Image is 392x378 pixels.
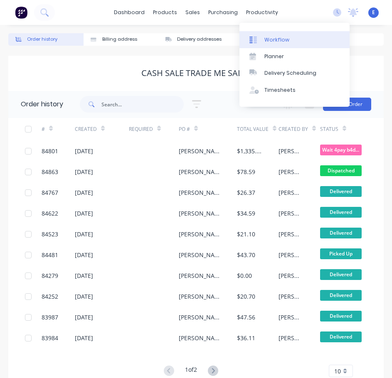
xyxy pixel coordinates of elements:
[279,167,303,176] div: [PERSON_NAME]
[110,6,149,19] a: dashboard
[179,125,190,133] div: PO #
[179,250,220,259] div: [PERSON_NAME]
[179,334,220,342] div: [PERSON_NAME]
[158,33,234,46] button: Delivery addresses
[179,118,237,141] div: PO #
[179,271,220,280] div: [PERSON_NAME]
[237,230,255,238] div: $21.10
[42,334,58,342] div: 83984
[75,147,93,155] div: [DATE]
[237,125,269,133] div: Total Value
[15,6,27,19] img: Factory
[75,250,93,259] div: [DATE]
[320,145,362,155] span: Wait 4pay b4dis...
[279,125,308,133] div: Created By
[234,33,309,46] button: Collaborate
[279,271,303,280] div: [PERSON_NAME]
[42,313,58,322] div: 83987
[75,118,129,141] div: Created
[320,331,362,342] span: Delivered
[181,6,204,19] div: sales
[279,147,303,155] div: [PERSON_NAME]
[179,167,220,176] div: [PERSON_NAME]
[237,292,255,301] div: $20.70
[237,334,255,342] div: $36.11
[279,209,303,218] div: [PERSON_NAME]
[75,209,93,218] div: [DATE]
[179,230,220,238] div: [PERSON_NAME]
[320,207,362,217] span: Delivered
[237,147,262,155] div: $1,335.99
[320,165,362,176] span: Dispatched
[237,118,279,141] div: Total Value
[239,48,350,65] a: Planner
[42,271,58,280] div: 84279
[237,250,255,259] div: $43.70
[42,230,58,238] div: 84523
[239,82,350,98] a: Timesheets
[75,292,93,301] div: [DATE]
[237,167,255,176] div: $78.59
[264,36,289,44] div: Workflow
[129,125,153,133] div: Required
[320,248,362,259] span: Picked Up
[242,6,282,19] div: productivity
[179,147,220,155] div: [PERSON_NAME]
[264,86,296,94] div: Timesheets
[320,228,362,238] span: Delivered
[320,118,378,141] div: Status
[179,209,220,218] div: [PERSON_NAME]
[320,186,362,196] span: Delivered
[320,269,362,280] span: Delivered
[8,33,84,46] button: Order history
[320,290,362,300] span: Delivered
[129,118,179,141] div: Required
[179,188,220,197] div: [PERSON_NAME]
[239,31,350,48] a: Workflow
[101,96,184,113] input: Search...
[279,334,303,342] div: [PERSON_NAME]
[21,99,63,109] div: Order history
[75,167,93,176] div: [DATE]
[141,68,251,78] div: Cash Sale TRADE ME SALES
[239,65,350,81] a: Delivery Scheduling
[264,53,284,60] div: Planner
[42,147,58,155] div: 84801
[279,188,303,197] div: [PERSON_NAME]
[179,313,220,322] div: [PERSON_NAME]
[42,167,58,176] div: 84863
[320,311,362,321] span: Delivered
[237,271,252,280] div: $0.00
[42,209,58,218] div: 84622
[75,313,93,322] div: [DATE]
[185,365,197,377] div: 1 of 2
[177,36,222,43] div: Delivery addresses
[42,250,58,259] div: 84481
[179,292,220,301] div: [PERSON_NAME]
[334,367,341,376] span: 10
[279,313,303,322] div: [PERSON_NAME]
[279,250,303,259] div: [PERSON_NAME]
[149,6,181,19] div: products
[320,125,338,133] div: Status
[75,188,93,197] div: [DATE]
[279,230,303,238] div: [PERSON_NAME]
[42,292,58,301] div: 84252
[75,125,97,133] div: Created
[237,313,255,322] div: $47.56
[42,188,58,197] div: 84767
[372,9,375,16] span: E
[75,334,93,342] div: [DATE]
[84,33,159,46] button: Billing address
[237,209,255,218] div: $34.59
[102,36,137,43] div: Billing address
[27,36,57,43] div: Order history
[42,125,45,133] div: #
[75,230,93,238] div: [DATE]
[264,69,316,77] div: Delivery Scheduling
[279,292,303,301] div: [PERSON_NAME]
[75,271,93,280] div: [DATE]
[237,188,255,197] div: $26.37
[279,118,320,141] div: Created By
[204,6,242,19] div: purchasing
